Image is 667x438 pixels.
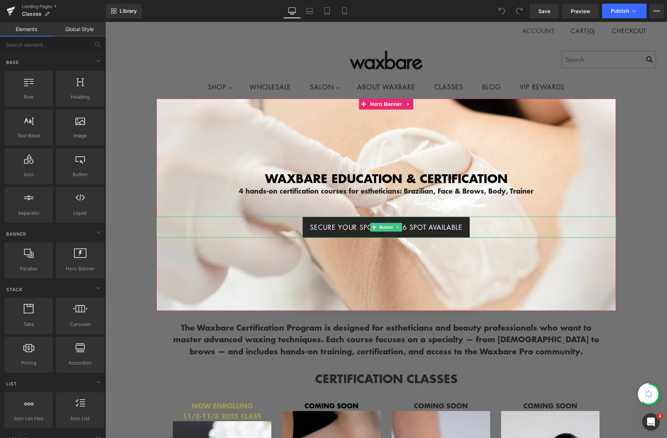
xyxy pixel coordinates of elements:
a: Laptop [301,4,318,18]
span: SECURE YOUR SPOT! ONLY 6 SPOT AVAILABLE [205,200,357,210]
span: COMING SOON [199,379,253,389]
h1: certification classes [67,350,494,364]
a: Tablet [318,4,336,18]
a: Landing Pages [22,4,106,9]
span: Carousel [58,320,102,328]
strong: 4 hands-on certification courses for estheticians: Brazilian, Face & Brows, Body, Trainer [133,164,428,174]
span: Button [272,201,289,210]
span: COMING SOON [309,379,362,389]
span: Publish [611,8,629,14]
span: Pricing [7,359,51,367]
span: List [5,380,18,387]
span: Image [58,132,102,140]
a: Expand / Collapse [289,201,297,210]
span: 1 [657,413,663,419]
span: Accordion [58,359,102,367]
span: Preview [571,7,590,15]
span: Icon [7,171,51,178]
span: NOW ENROLLING [86,379,147,389]
span: Save [538,7,550,15]
span: Text Block [7,132,51,140]
span: Library [120,8,137,14]
span: Hero Banner [263,77,298,88]
button: More [649,4,664,18]
span: Icon List [58,415,102,422]
a: Preview [562,4,599,18]
span: Row [7,93,51,101]
span: Tabs [7,320,51,328]
a: Global Style [53,22,106,37]
span: Icon List Hoz [7,415,51,422]
span: The Waxbare Certification Program is designed for estheticians and beauty professionals who want ... [68,300,494,335]
a: New Library [106,4,142,18]
button: Publish [602,4,647,18]
span: Base [5,59,20,66]
span: Liquid [58,209,102,217]
span: 11/2-11/3 2025 CLASS [77,389,156,399]
button: Redo [512,4,527,18]
span: Parallax [7,265,51,273]
a: SECURE YOUR SPOT! ONLY 6 SPOT AVAILABLE [197,195,364,216]
span: COMING SOON [418,379,472,389]
span: Hero Banner [58,265,102,273]
span: Heading [58,93,102,101]
span: Separator [7,209,51,217]
a: Expand / Collapse [299,77,308,88]
span: Banner [5,231,27,237]
h1: Waxbare Education & Certification [51,150,511,164]
span: Classes [22,11,42,17]
iframe: Intercom live chat [642,413,660,431]
a: Mobile [336,4,353,18]
span: Stack [5,286,23,293]
span: Button [58,171,102,178]
a: Desktop [283,4,301,18]
button: Undo [495,4,509,18]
